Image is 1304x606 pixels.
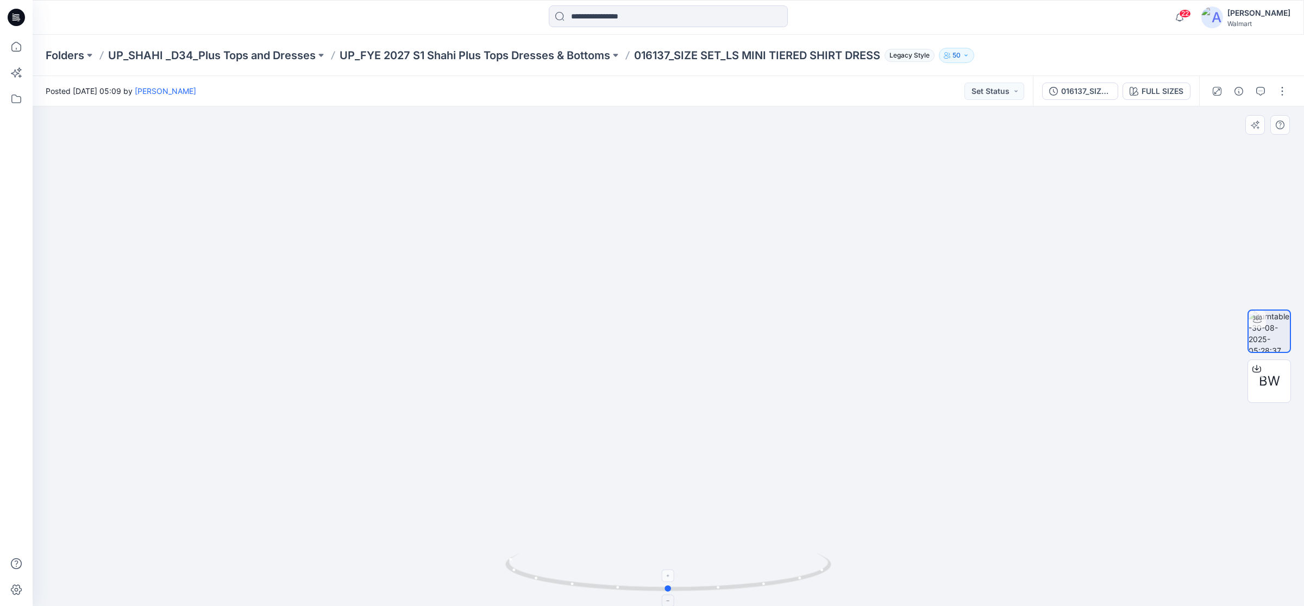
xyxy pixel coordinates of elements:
[1179,9,1191,18] span: 22
[1230,83,1247,100] button: Details
[46,48,84,63] a: Folders
[135,86,196,96] a: [PERSON_NAME]
[1142,85,1183,97] div: FULL SIZES
[1061,85,1111,97] div: 016137_SIZE SET_LS MINI TIERED SHIRT DRESS
[108,48,316,63] a: UP_SHAHI _D34_Plus Tops and Dresses
[885,49,935,62] span: Legacy Style
[939,48,974,63] button: 50
[880,48,935,63] button: Legacy Style
[1259,371,1280,391] span: BW
[1227,7,1290,20] div: [PERSON_NAME]
[1201,7,1223,28] img: avatar
[46,85,196,97] span: Posted [DATE] 05:09 by
[634,48,880,63] p: 016137_SIZE SET_LS MINI TIERED SHIRT DRESS
[952,49,961,61] p: 50
[1123,83,1190,100] button: FULL SIZES
[1227,20,1290,28] div: Walmart
[340,48,610,63] a: UP_FYE 2027 S1 Shahi Plus Tops Dresses & Bottoms
[1042,83,1118,100] button: 016137_SIZE SET_LS MINI TIERED SHIRT DRESS
[1249,311,1290,352] img: turntable-30-08-2025-05:28:37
